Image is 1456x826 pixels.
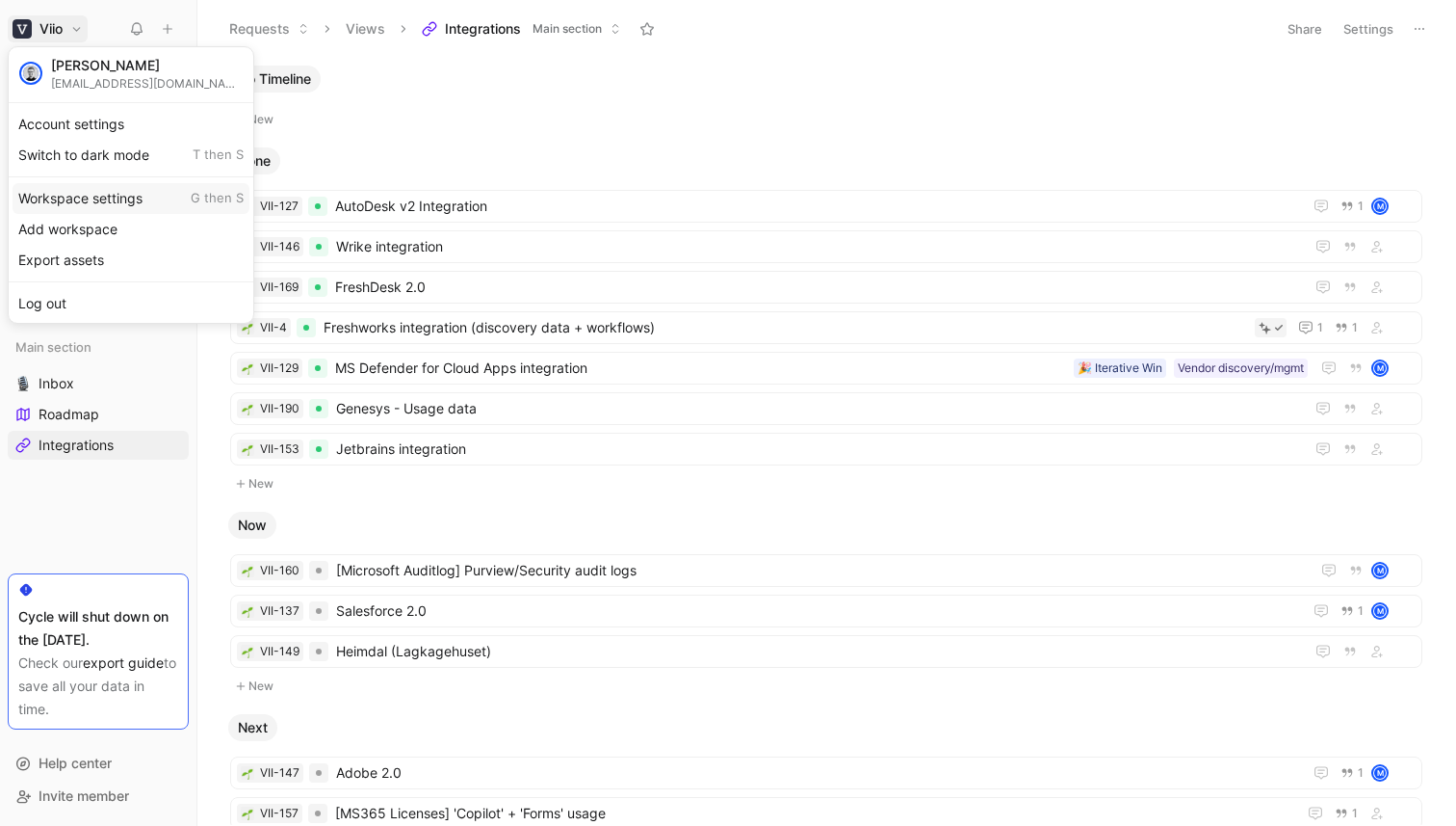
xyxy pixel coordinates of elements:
img: avatar [21,64,40,83]
div: Switch to dark mode [13,140,249,171]
span: G then S [191,190,244,207]
div: [PERSON_NAME] [51,57,244,74]
span: T then S [193,147,244,164]
div: Log out [13,288,249,319]
div: ViioViio [8,46,254,324]
div: Account settings [13,109,249,140]
div: Workspace settings [13,183,249,214]
div: Export assets [13,245,249,276]
div: [EMAIL_ADDRESS][DOMAIN_NAME] [51,76,244,91]
div: Add workspace [13,214,249,245]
